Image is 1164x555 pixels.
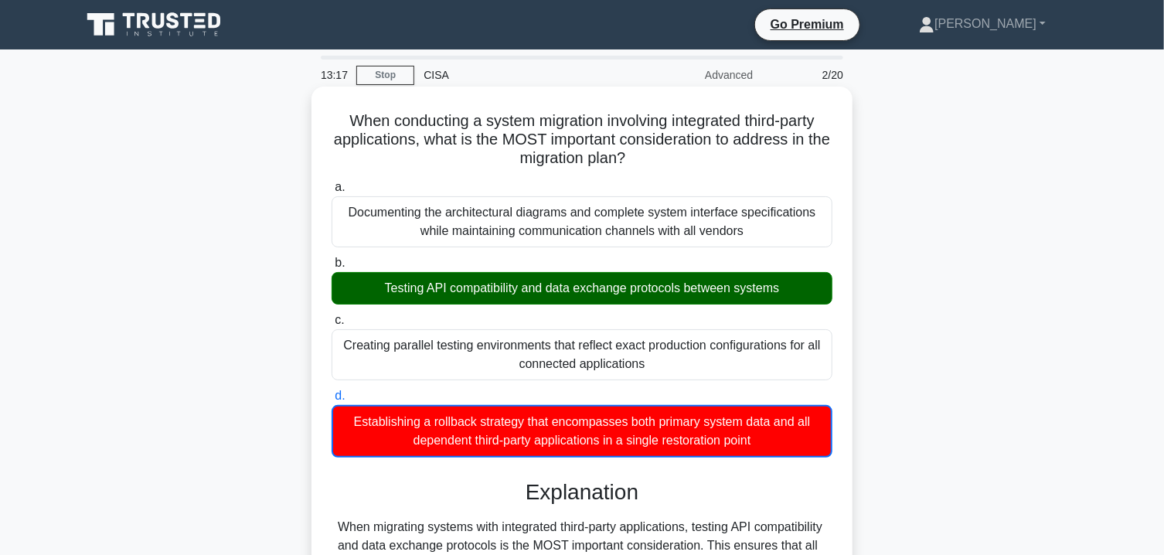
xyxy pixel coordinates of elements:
div: CISA [414,60,627,90]
div: Creating parallel testing environments that reflect exact production configurations for all conne... [332,329,832,380]
a: Stop [356,66,414,85]
a: Go Premium [761,15,853,34]
div: 13:17 [311,60,356,90]
h3: Explanation [341,479,823,506]
a: [PERSON_NAME] [882,9,1083,39]
div: Testing API compatibility and data exchange protocols between systems [332,272,832,305]
span: d. [335,389,345,402]
div: Documenting the architectural diagrams and complete system interface specifications while maintai... [332,196,832,247]
div: 2/20 [762,60,853,90]
span: b. [335,256,345,269]
span: a. [335,180,345,193]
div: Establishing a rollback strategy that encompasses both primary system data and all dependent thir... [332,405,832,458]
div: Advanced [627,60,762,90]
span: c. [335,313,344,326]
h5: When conducting a system migration involving integrated third-party applications, what is the MOS... [330,111,834,169]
